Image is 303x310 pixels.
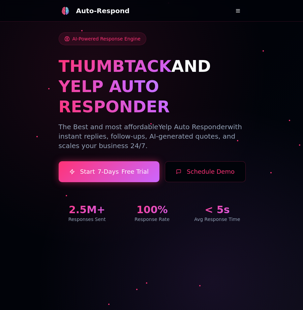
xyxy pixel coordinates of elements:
span: AND [171,57,211,76]
div: Auto-Respond [76,6,130,16]
button: Schedule Demo [165,161,246,182]
div: 2.5M+ [59,204,116,216]
p: The Best and most affordable with instant replies, follow-ups, AI-generated quotes, and scales yo... [59,122,246,150]
a: Auto-Respond [59,4,130,18]
img: logo.svg [61,7,69,15]
div: Responses Sent [59,216,116,223]
h1: YELP AUTO RESPONDER [59,76,246,117]
div: 100% [124,204,181,216]
span: AI-Powered Response Engine [72,35,141,42]
span: 7-Days [97,167,119,176]
span: Yelp Auto Responder [158,123,228,131]
div: Avg Response Time [189,216,246,223]
span: THUMBTACK [59,57,172,76]
div: Response Rate [124,216,181,223]
div: < 5s [189,204,246,216]
a: Start7-DaysFree Trial [59,161,160,182]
